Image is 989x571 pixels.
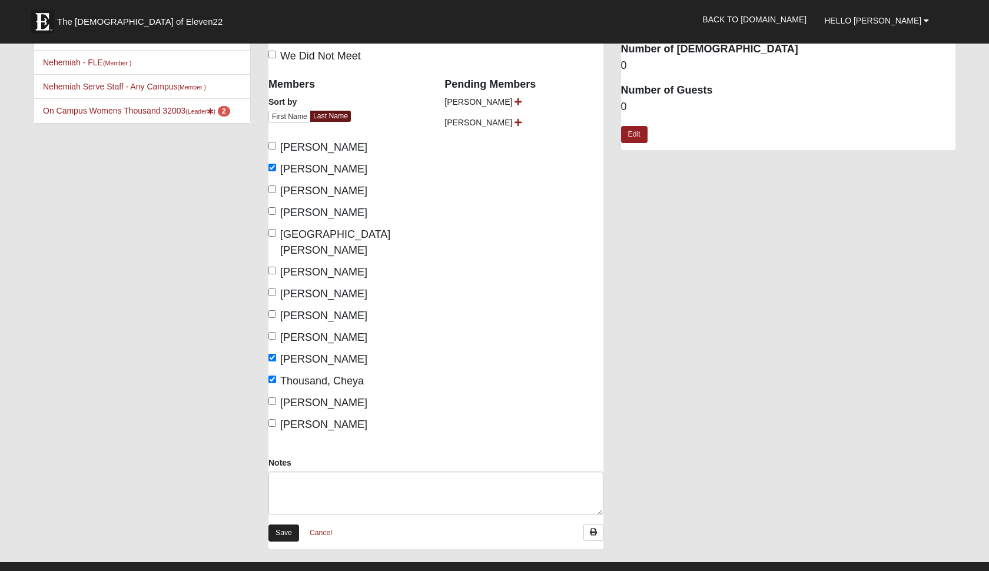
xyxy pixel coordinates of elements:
label: Sort by [268,96,297,108]
span: Hello [PERSON_NAME] [824,16,921,25]
span: The [DEMOGRAPHIC_DATA] of Eleven22 [57,16,223,28]
a: Add Person to Group [515,97,522,107]
input: [PERSON_NAME] [268,419,276,427]
span: [PERSON_NAME] [280,419,367,430]
input: [PERSON_NAME] [268,207,276,215]
a: Back to [DOMAIN_NAME] [693,5,815,34]
input: [PERSON_NAME] [268,164,276,171]
input: [GEOGRAPHIC_DATA][PERSON_NAME] [268,229,276,237]
a: Print Attendance Roster [583,524,603,541]
small: (Member ) [103,59,131,67]
small: (Leader ) [185,108,215,115]
a: The [DEMOGRAPHIC_DATA] of Eleven22 [25,4,260,34]
a: First Name [268,111,311,123]
a: On Campus Womens Thousand 32003(Leader) 2 [43,106,230,115]
span: [PERSON_NAME] [280,141,367,153]
span: [PERSON_NAME] [280,353,367,365]
input: [PERSON_NAME] [268,142,276,150]
span: [PERSON_NAME] [280,207,367,218]
span: We Did Not Meet [280,50,361,62]
input: Thousand, Cheya [268,376,276,383]
span: [PERSON_NAME] [280,331,367,343]
input: [PERSON_NAME] [268,288,276,296]
span: [PERSON_NAME] [280,310,367,321]
small: (Member ) [178,84,206,91]
a: Cancel [302,524,340,542]
span: [PERSON_NAME] [444,118,512,127]
span: [PERSON_NAME] [280,397,367,409]
input: [PERSON_NAME] [268,310,276,318]
span: [GEOGRAPHIC_DATA][PERSON_NAME] [280,228,390,256]
h4: Pending Members [444,78,603,91]
span: number of pending members [218,106,230,117]
input: [PERSON_NAME] [268,267,276,274]
label: Notes [268,457,291,469]
span: [PERSON_NAME] [444,97,512,107]
input: We Did Not Meet [268,51,276,58]
h4: Members [268,78,427,91]
input: [PERSON_NAME] [268,332,276,340]
a: Nehemiah - FLE(Member ) [43,58,131,67]
img: Eleven22 logo [31,10,54,34]
dt: Number of Guests [621,83,956,98]
span: Thousand, Cheya [280,375,364,387]
span: [PERSON_NAME] [280,266,367,278]
dt: Number of [DEMOGRAPHIC_DATA] [621,42,956,57]
dd: 0 [621,99,956,115]
span: [PERSON_NAME] [280,288,367,300]
input: [PERSON_NAME] [268,397,276,405]
span: [PERSON_NAME] [280,185,367,197]
input: [PERSON_NAME] [268,354,276,361]
a: Hello [PERSON_NAME] [815,6,938,35]
dd: 0 [621,58,956,74]
span: [PERSON_NAME] [280,163,367,175]
a: Add Person to Group [515,118,522,127]
a: Save [268,524,299,542]
input: [PERSON_NAME] [268,185,276,193]
a: Edit [621,126,648,143]
a: Nehemiah Serve Staff - Any Campus(Member ) [43,82,206,91]
a: Last Name [310,111,351,122]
